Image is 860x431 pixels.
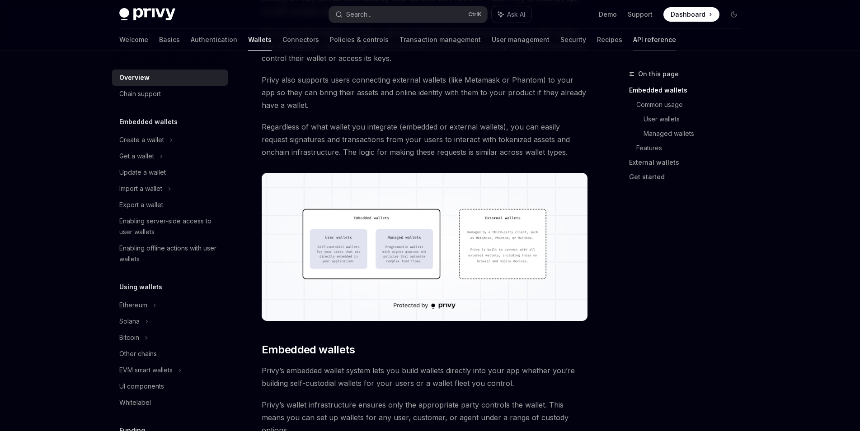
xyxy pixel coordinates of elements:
[599,10,617,19] a: Demo
[629,170,748,184] a: Get started
[628,10,653,19] a: Support
[262,173,587,321] img: images/walletoverview.png
[399,29,481,51] a: Transaction management
[119,88,161,99] div: Chain support
[119,183,162,194] div: Import a wallet
[597,29,622,51] a: Recipes
[282,29,319,51] a: Connectors
[636,97,748,112] a: Common usage
[119,348,157,359] div: Other chains
[119,397,151,408] div: Whitelabel
[119,243,222,264] div: Enabling offline actions with user wallets
[636,141,748,155] a: Features
[112,86,228,102] a: Chain support
[262,120,587,158] span: Regardless of what wallet you integrate (embedded or external wallets), you can easily request si...
[112,164,228,181] a: Update a wallet
[329,6,487,23] button: Search...CtrlK
[468,11,482,18] span: Ctrl K
[560,29,586,51] a: Security
[191,29,237,51] a: Authentication
[644,126,748,141] a: Managed wallets
[262,343,355,357] span: Embedded wallets
[119,282,162,292] h5: Using wallets
[119,216,222,237] div: Enabling server-side access to user wallets
[119,167,166,178] div: Update a wallet
[159,29,180,51] a: Basics
[112,197,228,213] a: Export a wallet
[507,10,525,19] span: Ask AI
[330,29,389,51] a: Policies & controls
[248,29,272,51] a: Wallets
[112,240,228,267] a: Enabling offline actions with user wallets
[112,378,228,394] a: UI components
[119,316,140,327] div: Solana
[112,394,228,411] a: Whitelabel
[671,10,705,19] span: Dashboard
[119,29,148,51] a: Welcome
[119,199,163,210] div: Export a wallet
[119,365,173,375] div: EVM smart wallets
[633,29,676,51] a: API reference
[119,134,164,145] div: Create a wallet
[629,155,748,170] a: External wallets
[112,70,228,86] a: Overview
[629,83,748,97] a: Embedded wallets
[119,151,154,162] div: Get a wallet
[492,29,550,51] a: User management
[112,213,228,240] a: Enabling server-side access to user wallets
[262,74,587,111] span: Privy also supports users connecting external wallets (like Metamask or Phantom) to your app so t...
[638,69,679,79] span: On this page
[119,116,178,127] h5: Embedded wallets
[727,7,741,22] button: Toggle dark mode
[663,7,719,22] a: Dashboard
[119,332,139,343] div: Bitcoin
[644,112,748,126] a: User wallets
[112,346,228,362] a: Other chains
[492,6,531,23] button: Ask AI
[262,364,587,389] span: Privy’s embedded wallet system lets you build wallets directly into your app whether you’re build...
[119,300,147,311] div: Ethereum
[119,72,150,83] div: Overview
[119,381,164,392] div: UI components
[119,8,175,21] img: dark logo
[346,9,371,20] div: Search...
